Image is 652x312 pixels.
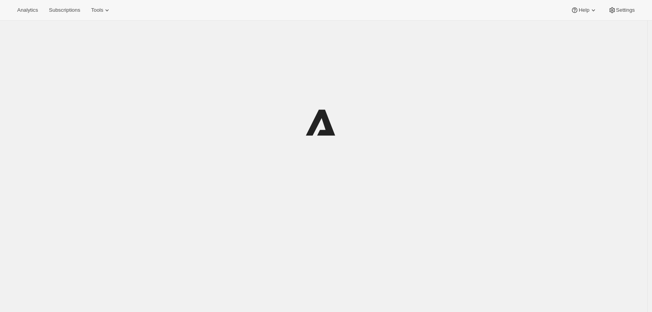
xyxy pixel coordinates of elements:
[13,5,43,16] button: Analytics
[44,5,85,16] button: Subscriptions
[579,7,589,13] span: Help
[17,7,38,13] span: Analytics
[91,7,103,13] span: Tools
[566,5,602,16] button: Help
[86,5,116,16] button: Tools
[616,7,635,13] span: Settings
[49,7,80,13] span: Subscriptions
[604,5,639,16] button: Settings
